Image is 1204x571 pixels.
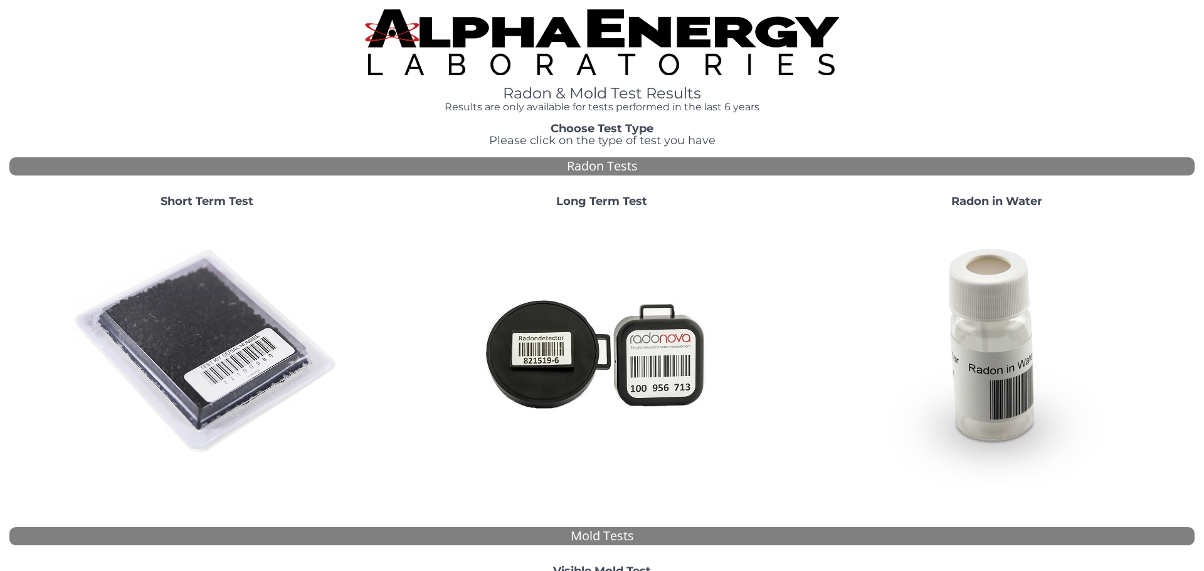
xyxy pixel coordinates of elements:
strong: Choose Test Type [551,122,653,135]
strong: Short Term Test [161,194,253,208]
h1: Radon & Mold Test Results [365,85,839,102]
img: TightCrop.jpg [365,9,839,75]
img: ShortTerm.jpg [72,217,342,487]
span: Please click on the type of test you have [489,134,716,147]
div: Radon Tests [9,157,1195,175]
strong: Radon in Water [951,194,1042,208]
h4: Results are only available for tests performed in the last 6 years [365,102,839,113]
strong: Long Term Test [556,194,647,208]
img: Radtrak2vsRadtrak3.jpg [467,217,737,487]
div: Mold Tests [9,527,1195,545]
img: RadoninWater.jpg [862,217,1132,487]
